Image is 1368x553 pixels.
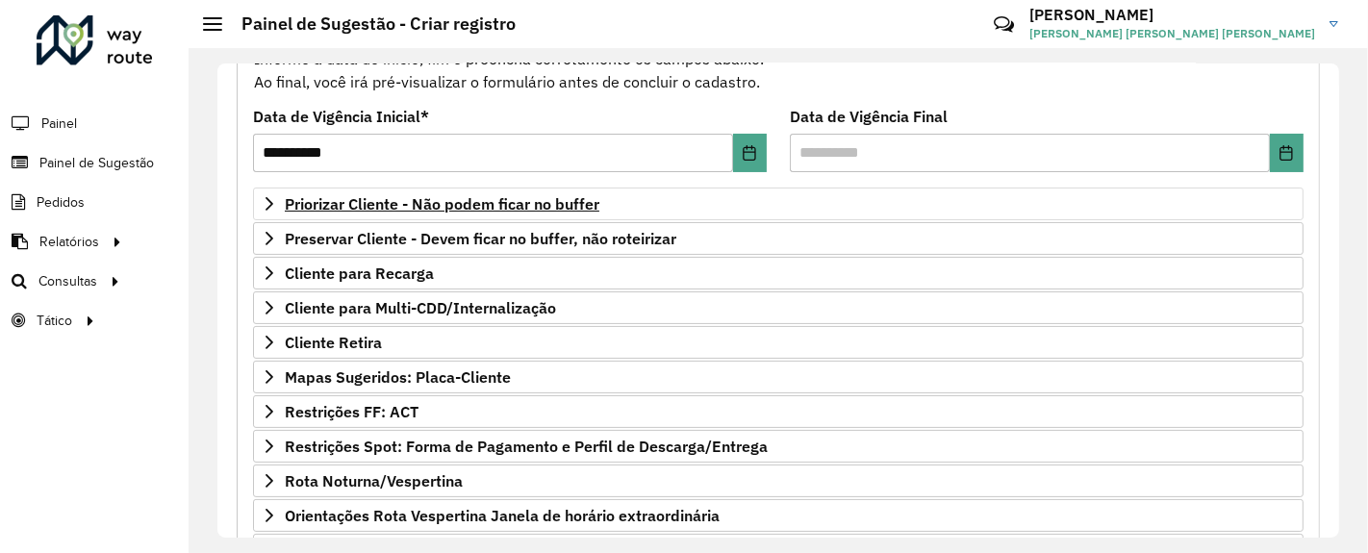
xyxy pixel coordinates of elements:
span: Relatórios [39,232,99,252]
span: Cliente para Recarga [285,265,434,281]
span: Cliente para Multi-CDD/Internalização [285,300,556,315]
h2: Painel de Sugestão - Criar registro [222,13,516,35]
span: Preservar Cliente - Devem ficar no buffer, não roteirizar [285,231,676,246]
span: Rota Noturna/Vespertina [285,473,463,489]
a: Cliente Retira [253,326,1304,359]
span: Priorizar Cliente - Não podem ficar no buffer [285,196,599,212]
label: Data de Vigência Inicial [253,105,429,128]
span: Mapas Sugeridos: Placa-Cliente [285,369,511,385]
span: [PERSON_NAME] [PERSON_NAME] [PERSON_NAME] [1029,25,1315,42]
span: Painel [41,113,77,134]
span: Restrições FF: ACT [285,404,418,419]
span: Restrições Spot: Forma de Pagamento e Perfil de Descarga/Entrega [285,439,768,454]
span: Orientações Rota Vespertina Janela de horário extraordinária [285,508,720,523]
a: Cliente para Recarga [253,257,1304,289]
h3: [PERSON_NAME] [1029,6,1315,24]
span: Cliente Retira [285,335,382,350]
a: Restrições Spot: Forma de Pagamento e Perfil de Descarga/Entrega [253,430,1304,463]
span: Pedidos [37,192,85,213]
a: Restrições FF: ACT [253,395,1304,428]
a: Contato Rápido [983,4,1025,45]
span: Painel de Sugestão [39,153,154,173]
a: Rota Noturna/Vespertina [253,465,1304,497]
a: Preservar Cliente - Devem ficar no buffer, não roteirizar [253,222,1304,255]
button: Choose Date [1270,134,1304,172]
span: Consultas [38,271,97,291]
label: Data de Vigência Final [790,105,948,128]
a: Priorizar Cliente - Não podem ficar no buffer [253,188,1304,220]
span: Tático [37,311,72,331]
button: Choose Date [733,134,767,172]
a: Mapas Sugeridos: Placa-Cliente [253,361,1304,393]
a: Cliente para Multi-CDD/Internalização [253,291,1304,324]
a: Orientações Rota Vespertina Janela de horário extraordinária [253,499,1304,532]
